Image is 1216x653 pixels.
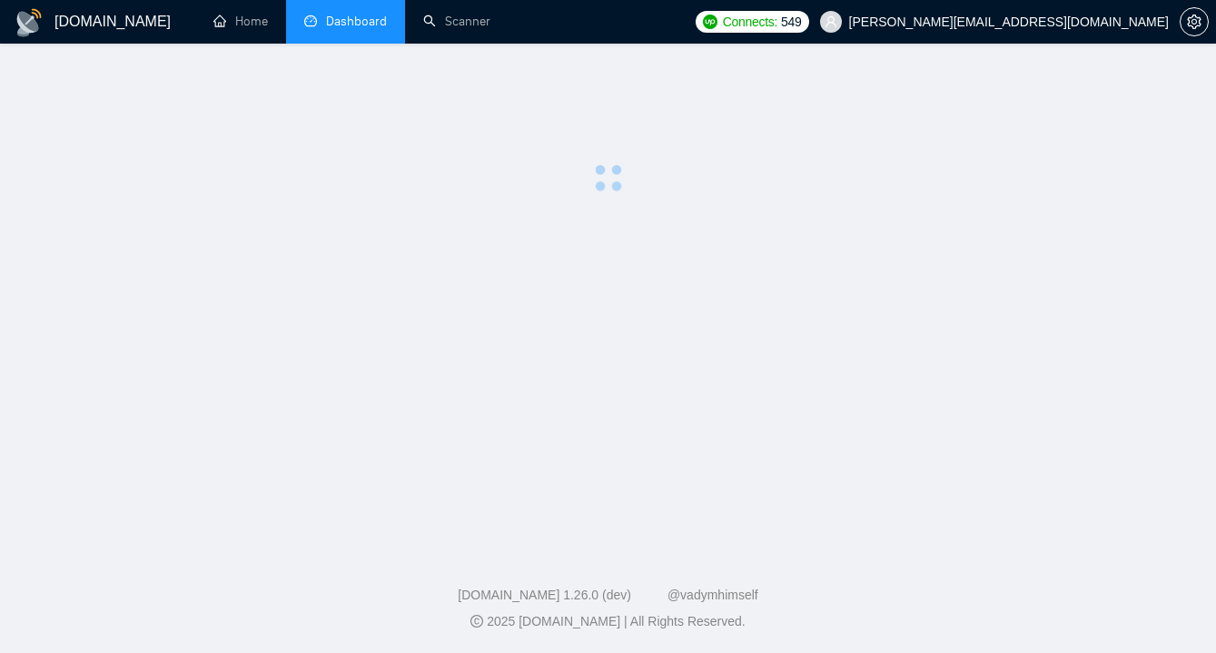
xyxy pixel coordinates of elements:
[723,12,777,32] span: Connects:
[781,12,801,32] span: 549
[458,588,631,602] a: [DOMAIN_NAME] 1.26.0 (dev)
[15,8,44,37] img: logo
[667,588,758,602] a: @vadymhimself
[1180,15,1209,29] a: setting
[304,15,317,27] span: dashboard
[825,15,837,28] span: user
[1180,7,1209,36] button: setting
[1181,15,1208,29] span: setting
[326,14,387,29] span: Dashboard
[470,615,483,628] span: copyright
[703,15,717,29] img: upwork-logo.png
[213,14,268,29] a: homeHome
[423,14,490,29] a: searchScanner
[15,612,1201,631] div: 2025 [DOMAIN_NAME] | All Rights Reserved.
